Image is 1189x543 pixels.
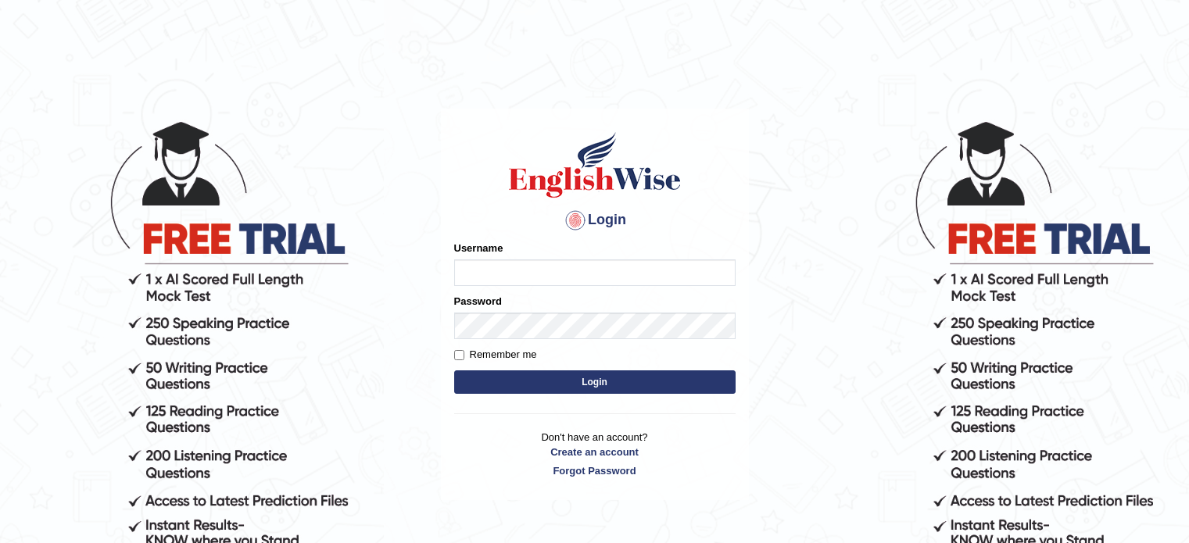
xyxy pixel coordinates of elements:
img: Logo of English Wise sign in for intelligent practice with AI [506,130,684,200]
label: Remember me [454,347,537,363]
a: Create an account [454,445,736,459]
a: Forgot Password [454,463,736,478]
p: Don't have an account? [454,430,736,478]
label: Username [454,241,503,255]
button: Login [454,370,736,394]
h4: Login [454,208,736,233]
label: Password [454,294,502,309]
input: Remember me [454,350,464,360]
